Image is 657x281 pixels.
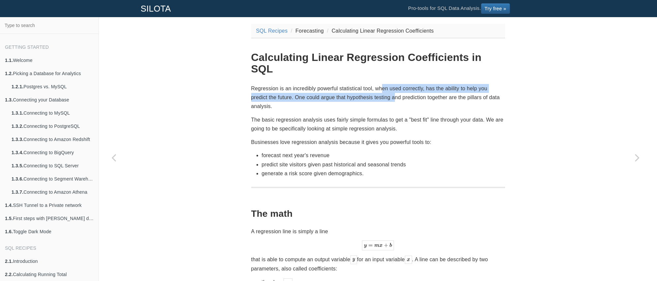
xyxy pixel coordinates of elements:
li: forecast next year's revenue [262,151,505,160]
b: 1.6. [5,229,13,234]
b: 1.3.4. [12,150,23,155]
a: Next page: Forecasting in presence of Seasonal effects using the Ratio to Moving Average method [622,34,652,281]
a: 1.3.6.Connecting to Segment Warehouse [7,172,99,185]
b: 1.2. [5,71,13,76]
img: _mathjax_8cdc1683.svg [405,256,412,264]
img: _mathjax_60d4fd5d.svg [362,240,394,250]
b: 1.3.1. [12,110,23,116]
b: 1.3.5. [12,163,23,168]
a: 1.3.1.Connecting to MySQL [7,106,99,120]
b: 1.3. [5,97,13,102]
p: The basic regression analysis uses fairly simple formulas to get a "best fit" line through your d... [251,115,505,133]
a: 1.3.2.Connecting to PostgreSQL [7,120,99,133]
p: A regression line is simply a line [251,227,505,236]
li: generate a risk score given demographics. [262,169,505,178]
b: 2.2. [5,272,13,277]
b: 1.2.1. [12,84,23,89]
a: Previous page: Calculating Z-Score [99,34,129,281]
input: Type to search [2,19,97,32]
b: 1.3.6. [12,176,23,182]
b: 1.3.7. [12,189,23,195]
li: Calculating Linear Regression Coefficients [325,26,434,35]
li: Forecasting [289,26,324,35]
li: Pro-tools for SQL Data Analysis. [402,0,517,17]
a: 1.3.4.Connecting to BigQuery [7,146,99,159]
a: 1.3.7.Connecting to Amazon Athena [7,185,99,199]
h1: Calculating Linear Regression Coefficients in SQL [251,52,505,75]
b: 2.1. [5,259,13,264]
a: 1.2.1.Postgres vs. MySQL [7,80,99,93]
a: 1.3.3.Connecting to Amazon Redshift [7,133,99,146]
h2: The math [251,209,505,219]
b: 1.3.2. [12,124,23,129]
img: _mathjax_fbdb2615.svg [350,255,357,264]
a: SILOTA [136,0,176,17]
b: 1.3.3. [12,137,23,142]
p: Regression is an incredibly powerful statistical tool, when used correctly, has the ability to he... [251,84,505,111]
a: SQL Recipes [256,28,288,34]
a: 1.3.5.Connecting to SQL Server [7,159,99,172]
p: that is able to compute an output variable for an input variable . A line can be described by two... [251,255,505,273]
b: 1.5. [5,216,13,221]
p: Businesses love regression analysis because it gives you powerful tools to: [251,138,505,147]
li: predict site visitors given past historical and seasonal trends [262,160,505,169]
b: 1.1. [5,58,13,63]
a: Try free » [481,3,510,14]
b: 1.4. [5,203,13,208]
